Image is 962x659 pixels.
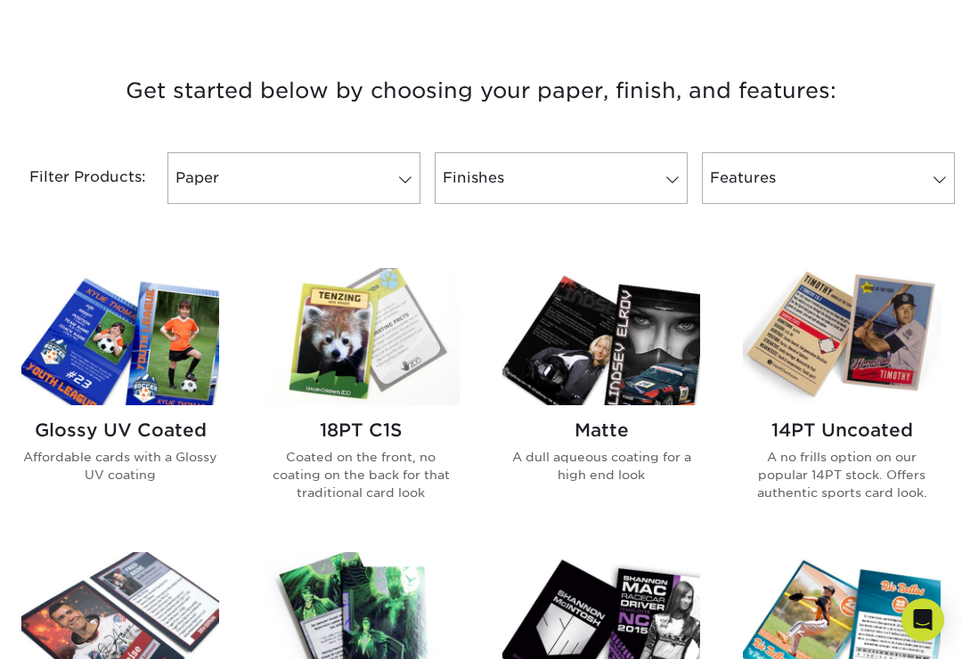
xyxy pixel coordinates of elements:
[502,268,700,404] img: Matte Trading Cards
[262,268,460,404] img: 18PT C1S Trading Cards
[743,268,941,531] a: 14PT Uncoated Trading Cards 14PT Uncoated A no frills option on our popular 14PT stock. Offers au...
[743,448,941,502] p: A no frills option on our popular 14PT stock. Offers authentic sports card look.
[21,268,219,531] a: Glossy UV Coated Trading Cards Glossy UV Coated Affordable cards with a Glossy UV coating
[743,268,941,404] img: 14PT Uncoated Trading Cards
[21,448,219,484] p: Affordable cards with a Glossy UV coating
[502,448,700,484] p: A dull aqueous coating for a high end look
[901,598,944,641] div: Open Intercom Messenger
[21,268,219,404] img: Glossy UV Coated Trading Cards
[13,51,949,131] h3: Get started below by choosing your paper, finish, and features:
[702,152,955,204] a: Features
[435,152,688,204] a: Finishes
[743,419,941,441] h2: 14PT Uncoated
[502,268,700,531] a: Matte Trading Cards Matte A dull aqueous coating for a high end look
[262,448,460,502] p: Coated on the front, no coating on the back for that traditional card look
[262,419,460,441] h2: 18PT C1S
[262,268,460,531] a: 18PT C1S Trading Cards 18PT C1S Coated on the front, no coating on the back for that traditional ...
[167,152,420,204] a: Paper
[502,419,700,441] h2: Matte
[21,419,219,441] h2: Glossy UV Coated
